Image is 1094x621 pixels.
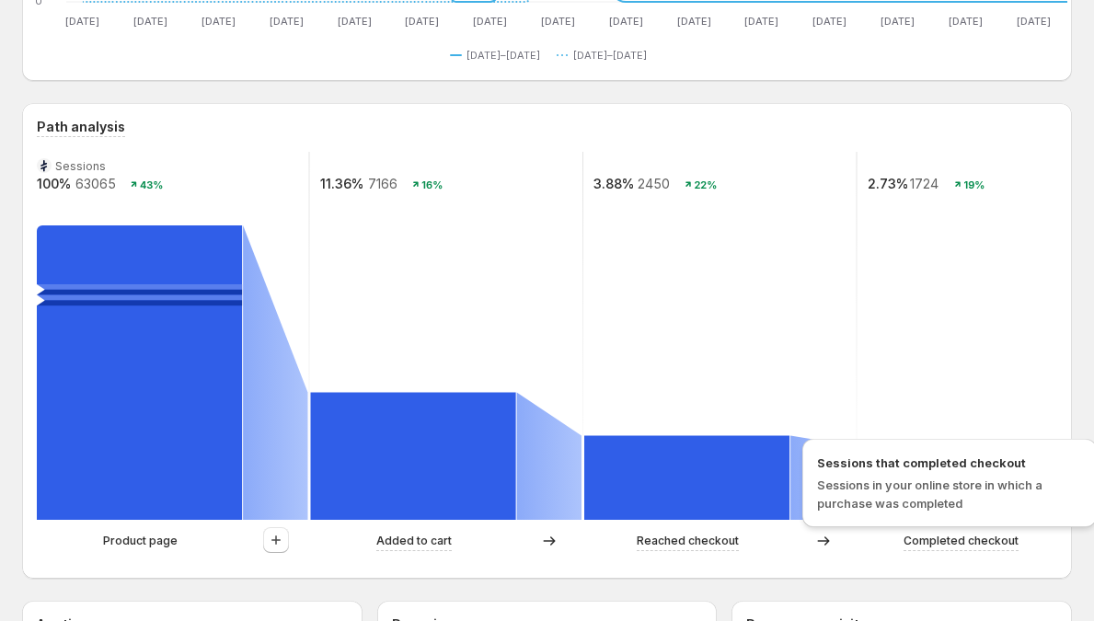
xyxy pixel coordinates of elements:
[904,532,1019,550] p: Completed checkout
[405,15,439,28] text: [DATE]
[677,15,711,28] text: [DATE]
[949,15,983,28] text: [DATE]
[270,15,304,28] text: [DATE]
[450,44,547,66] button: [DATE]–[DATE]
[202,15,236,28] text: [DATE]
[368,176,397,191] text: 7166
[1017,15,1051,28] text: [DATE]
[541,15,575,28] text: [DATE]
[320,176,363,191] text: 11.36%
[744,15,778,28] text: [DATE]
[593,176,634,191] text: 3.88%
[694,178,717,191] text: 22%
[557,44,654,66] button: [DATE]–[DATE]
[103,532,178,550] p: Product page
[37,176,71,191] text: 100%
[817,454,1082,472] span: Sessions that completed checkout
[376,532,452,550] p: Added to cart
[609,15,643,28] text: [DATE]
[75,176,116,191] text: 63065
[37,118,125,136] h3: Path analysis
[466,48,540,63] span: [DATE]–[DATE]
[133,15,167,28] text: [DATE]
[817,477,1042,511] span: Sessions in your online store in which a purchase was completed
[812,15,846,28] text: [DATE]
[910,176,939,191] text: 1724
[584,435,789,520] path: Reached checkout: 2450
[421,178,443,191] text: 16%
[140,178,164,191] text: 43%
[338,15,372,28] text: [DATE]
[638,176,670,191] text: 2450
[65,15,99,28] text: [DATE]
[963,178,985,191] text: 19%
[637,532,739,550] p: Reached checkout
[573,48,647,63] span: [DATE]–[DATE]
[868,176,908,191] text: 2.73%
[881,15,915,28] text: [DATE]
[55,159,106,173] text: Sessions
[473,15,507,28] text: [DATE]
